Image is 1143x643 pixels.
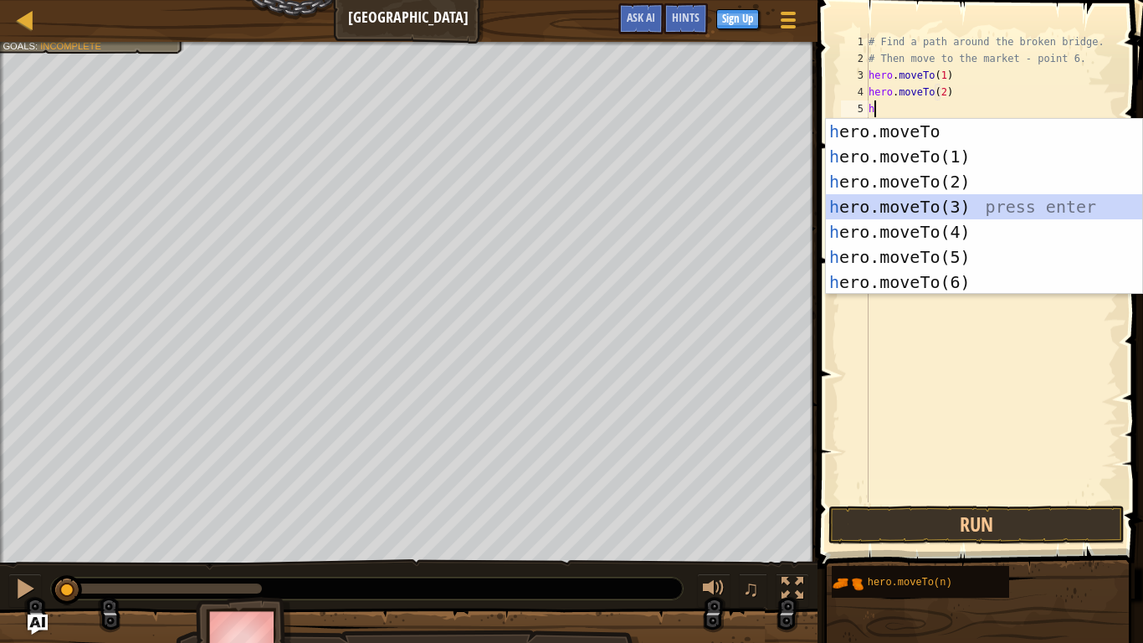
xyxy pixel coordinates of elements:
[739,574,767,608] button: ♫
[841,84,869,100] div: 4
[841,33,869,50] div: 1
[28,615,48,635] button: Ask AI
[742,576,759,601] span: ♫
[8,574,42,608] button: Ctrl + P: Pause
[618,3,664,34] button: Ask AI
[841,50,869,67] div: 2
[868,577,952,589] span: hero.moveTo(n)
[776,574,809,608] button: Toggle fullscreen
[627,9,655,25] span: Ask AI
[832,568,864,599] img: portrait.png
[828,506,1125,544] button: Run
[841,67,869,84] div: 3
[767,3,809,43] button: Show game menu
[841,100,869,117] div: 5
[697,574,730,608] button: Adjust volume
[841,117,869,134] div: 6
[672,9,700,25] span: Hints
[716,9,759,29] button: Sign Up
